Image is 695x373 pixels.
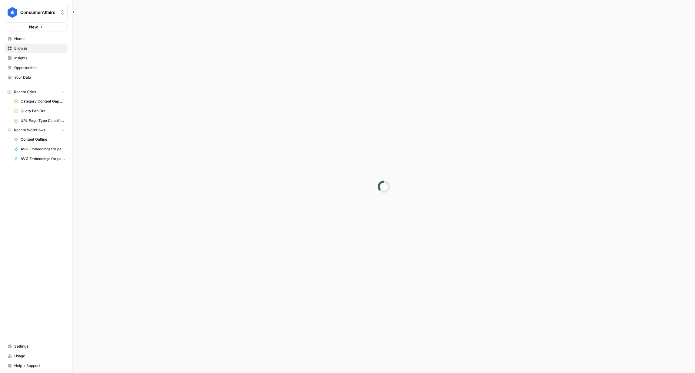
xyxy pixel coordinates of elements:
[5,87,68,97] button: Recent Grids
[11,135,68,144] a: Content Outline
[21,108,65,114] span: Query Fan Out
[14,75,65,80] span: Your Data
[11,154,68,164] a: AVG Embeddings for page and Target Keyword - Using Pasted page content
[14,36,65,41] span: Home
[5,22,68,31] button: New
[5,53,68,63] a: Insights
[14,344,65,349] span: Settings
[11,144,68,154] a: AVG Embeddings for page and Target Keyword
[21,146,65,152] span: AVG Embeddings for page and Target Keyword
[11,106,68,116] a: Query Fan Out
[5,126,68,135] button: Recent Workflows
[14,353,65,359] span: Usage
[21,99,65,104] span: Category Content Gap Analysis
[5,44,68,53] a: Browse
[14,65,65,70] span: Opportunities
[5,34,68,44] a: Home
[5,5,68,20] button: Workspace: ConsumerAffairs
[21,137,65,142] span: Content Outline
[5,361,68,371] button: Help + Support
[5,342,68,351] a: Settings
[20,9,57,15] span: ConsumerAffairs
[5,73,68,82] a: Your Data
[14,89,36,95] span: Recent Grids
[21,118,65,123] span: URL Page Type Classification
[5,351,68,361] a: Usage
[7,7,18,18] img: ConsumerAffairs Logo
[14,363,65,368] span: Help + Support
[14,55,65,61] span: Insights
[14,127,45,133] span: Recent Workflows
[29,24,38,30] span: New
[5,63,68,73] a: Opportunities
[11,97,68,106] a: Category Content Gap Analysis
[11,116,68,126] a: URL Page Type Classification
[14,46,65,51] span: Browse
[21,156,65,162] span: AVG Embeddings for page and Target Keyword - Using Pasted page content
